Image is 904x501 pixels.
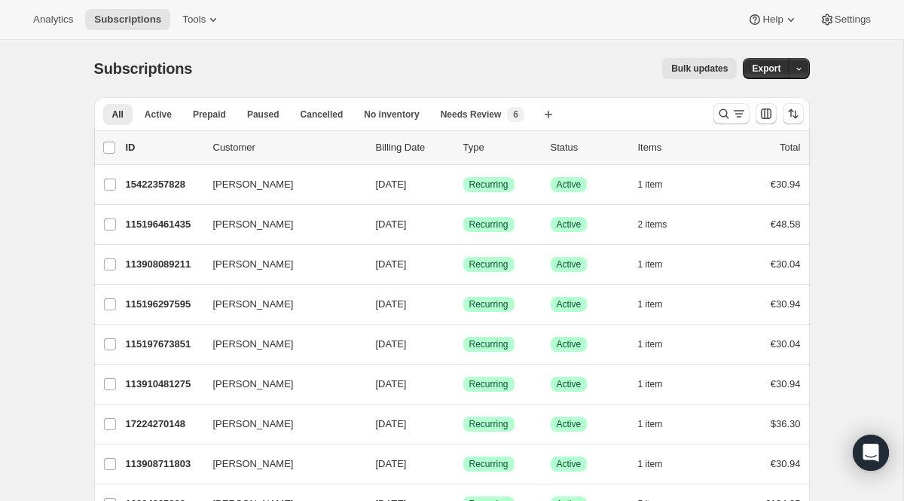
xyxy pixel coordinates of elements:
[126,140,801,155] div: IDCustomerBilling DateTypeStatusItemsTotal
[638,214,684,235] button: 2 items
[738,9,807,30] button: Help
[557,218,582,231] span: Active
[638,334,680,355] button: 1 item
[126,377,201,392] p: 113910481275
[638,378,663,390] span: 1 item
[204,412,355,436] button: [PERSON_NAME]
[33,14,73,26] span: Analytics
[126,337,201,352] p: 115197673851
[126,177,201,192] p: 15422357828
[463,140,539,155] div: Type
[557,179,582,191] span: Active
[469,458,508,470] span: Recurring
[853,435,889,471] div: Open Intercom Messenger
[204,452,355,476] button: [PERSON_NAME]
[638,140,713,155] div: Items
[469,298,508,310] span: Recurring
[193,108,226,121] span: Prepaid
[469,418,508,430] span: Recurring
[213,457,294,472] span: [PERSON_NAME]
[126,140,201,155] p: ID
[638,374,680,395] button: 1 item
[638,458,663,470] span: 1 item
[752,63,780,75] span: Export
[126,257,201,272] p: 113908089211
[743,58,789,79] button: Export
[771,458,801,469] span: €30.94
[126,334,801,355] div: 115197673851[PERSON_NAME][DATE]SuccessRecurringSuccessActive1 item€30.04
[126,374,801,395] div: 113910481275[PERSON_NAME][DATE]SuccessRecurringSuccessActive1 item€30.94
[213,417,294,432] span: [PERSON_NAME]
[783,103,804,124] button: Sort the results
[771,258,801,270] span: €30.04
[469,378,508,390] span: Recurring
[364,108,419,121] span: No inventory
[376,378,407,389] span: [DATE]
[376,179,407,190] span: [DATE]
[204,292,355,316] button: [PERSON_NAME]
[771,179,801,190] span: €30.94
[638,414,680,435] button: 1 item
[126,297,201,312] p: 115196297595
[811,9,880,30] button: Settings
[557,458,582,470] span: Active
[469,258,508,270] span: Recurring
[469,179,508,191] span: Recurring
[301,108,344,121] span: Cancelled
[762,14,783,26] span: Help
[756,103,777,124] button: Customize table column order and visibility
[638,338,663,350] span: 1 item
[204,332,355,356] button: [PERSON_NAME]
[204,173,355,197] button: [PERSON_NAME]
[771,418,801,429] span: $36.30
[85,9,170,30] button: Subscriptions
[469,338,508,350] span: Recurring
[771,338,801,350] span: €30.04
[112,108,124,121] span: All
[557,418,582,430] span: Active
[551,140,626,155] p: Status
[247,108,279,121] span: Paused
[638,218,667,231] span: 2 items
[557,378,582,390] span: Active
[638,258,663,270] span: 1 item
[94,60,193,77] span: Subscriptions
[94,14,161,26] span: Subscriptions
[536,104,560,125] button: Create new view
[469,218,508,231] span: Recurring
[557,298,582,310] span: Active
[557,338,582,350] span: Active
[126,454,801,475] div: 113908711803[PERSON_NAME][DATE]SuccessRecurringSuccessActive1 item€30.94
[24,9,82,30] button: Analytics
[126,254,801,275] div: 113908089211[PERSON_NAME][DATE]SuccessRecurringSuccessActive1 item€30.04
[771,218,801,230] span: €48.58
[638,174,680,195] button: 1 item
[376,338,407,350] span: [DATE]
[126,217,201,232] p: 115196461435
[173,9,230,30] button: Tools
[213,217,294,232] span: [PERSON_NAME]
[376,458,407,469] span: [DATE]
[662,58,737,79] button: Bulk updates
[671,63,728,75] span: Bulk updates
[204,372,355,396] button: [PERSON_NAME]
[376,258,407,270] span: [DATE]
[771,298,801,310] span: €30.94
[638,418,663,430] span: 1 item
[771,378,801,389] span: €30.94
[204,212,355,237] button: [PERSON_NAME]
[780,140,800,155] p: Total
[441,108,502,121] span: Needs Review
[126,214,801,235] div: 115196461435[PERSON_NAME][DATE]SuccessRecurringSuccessActive2 items€48.58
[213,377,294,392] span: [PERSON_NAME]
[376,418,407,429] span: [DATE]
[376,298,407,310] span: [DATE]
[213,140,364,155] p: Customer
[638,294,680,315] button: 1 item
[376,140,451,155] p: Billing Date
[126,457,201,472] p: 113908711803
[145,108,172,121] span: Active
[213,297,294,312] span: [PERSON_NAME]
[513,108,518,121] span: 6
[182,14,206,26] span: Tools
